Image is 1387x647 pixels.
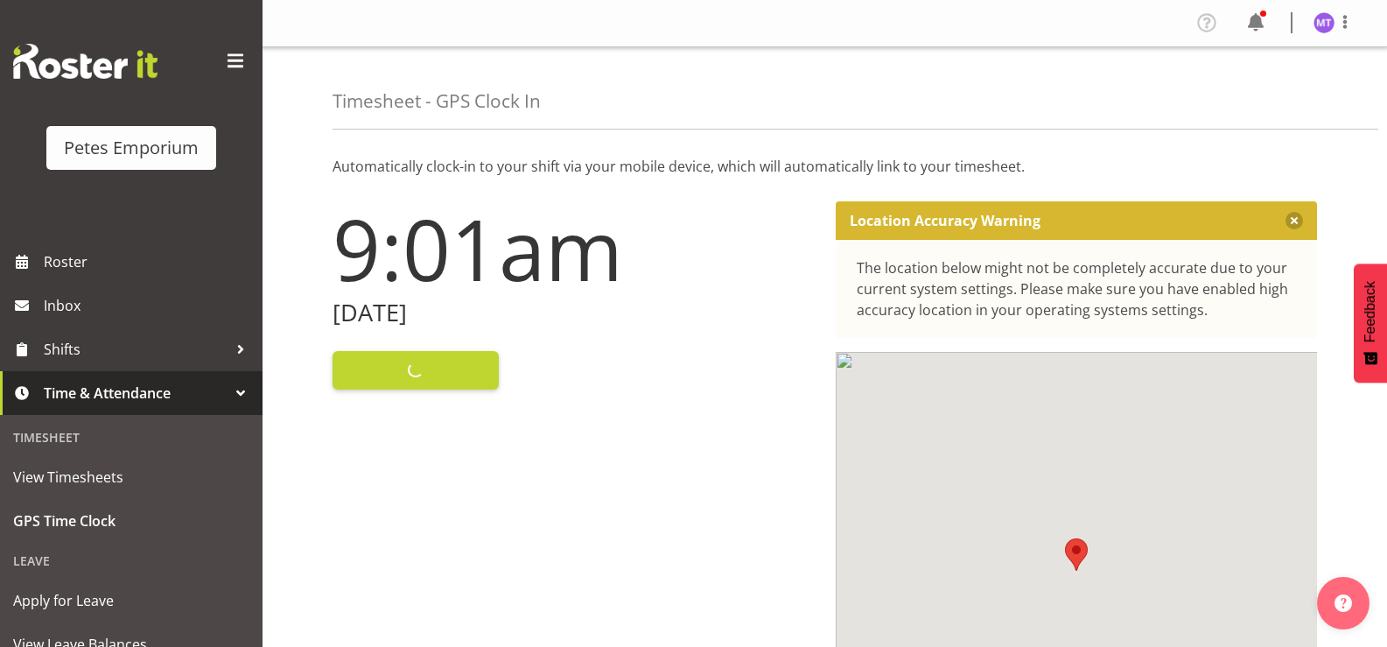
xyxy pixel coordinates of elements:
p: Automatically clock-in to your shift via your mobile device, which will automatically link to you... [333,156,1317,177]
a: GPS Time Clock [4,499,258,543]
button: Close message [1285,212,1303,229]
h4: Timesheet - GPS Clock In [333,91,541,111]
span: Apply for Leave [13,587,249,614]
a: Apply for Leave [4,579,258,622]
span: Shifts [44,336,228,362]
div: Leave [4,543,258,579]
button: Feedback - Show survey [1354,264,1387,383]
img: mya-taupawa-birkhead5814.jpg [1313,12,1334,33]
h2: [DATE] [333,299,815,327]
span: Roster [44,249,254,275]
span: View Timesheets [13,464,249,490]
img: help-xxl-2.png [1334,594,1352,612]
span: GPS Time Clock [13,508,249,534]
span: Feedback [1362,281,1378,342]
img: Rosterit website logo [13,44,158,79]
p: Location Accuracy Warning [850,212,1040,229]
div: The location below might not be completely accurate due to your current system settings. Please m... [857,257,1297,320]
span: Inbox [44,292,254,319]
div: Timesheet [4,419,258,455]
h1: 9:01am [333,201,815,296]
div: Petes Emporium [64,135,199,161]
span: Time & Attendance [44,380,228,406]
a: View Timesheets [4,455,258,499]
